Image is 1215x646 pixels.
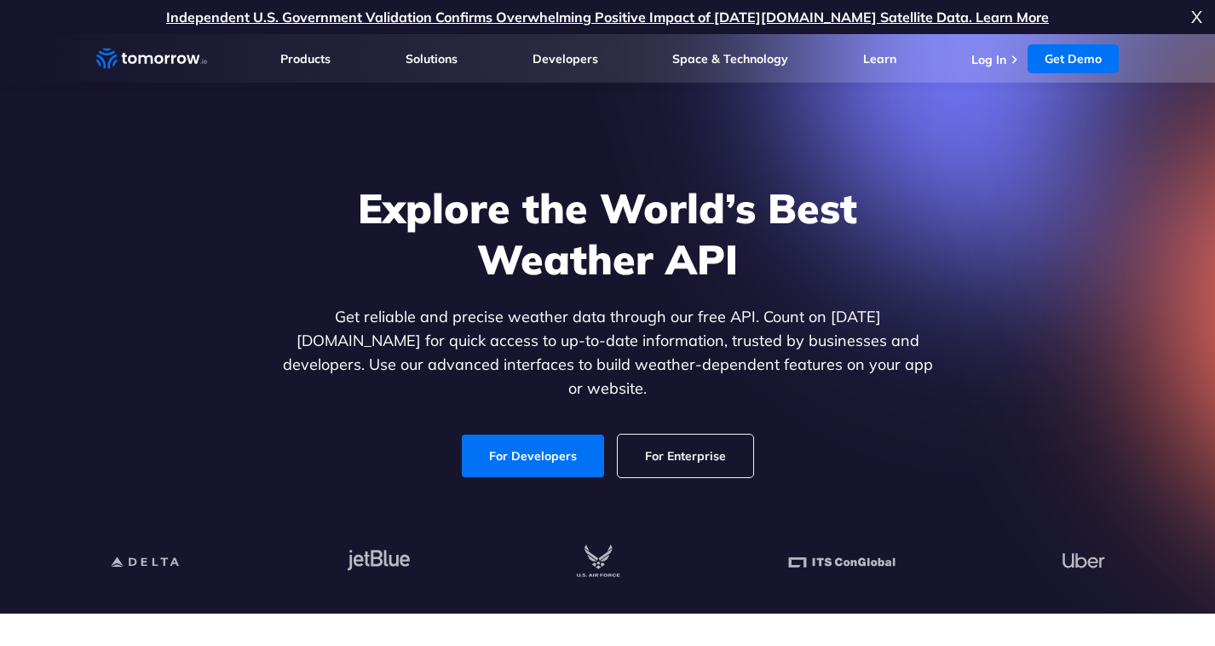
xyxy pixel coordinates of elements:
a: Products [280,51,331,66]
a: Home link [96,46,207,72]
a: Log In [971,52,1006,67]
a: Learn [863,51,896,66]
a: Space & Technology [672,51,788,66]
a: For Enterprise [618,435,753,477]
a: Independent U.S. Government Validation Confirms Overwhelming Positive Impact of [DATE][DOMAIN_NAM... [166,9,1049,26]
p: Get reliable and precise weather data through our free API. Count on [DATE][DOMAIN_NAME] for quic... [279,305,936,401]
a: Solutions [406,51,458,66]
h1: Explore the World’s Best Weather API [279,182,936,285]
a: Developers [533,51,598,66]
a: Get Demo [1028,44,1119,73]
a: For Developers [462,435,604,477]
